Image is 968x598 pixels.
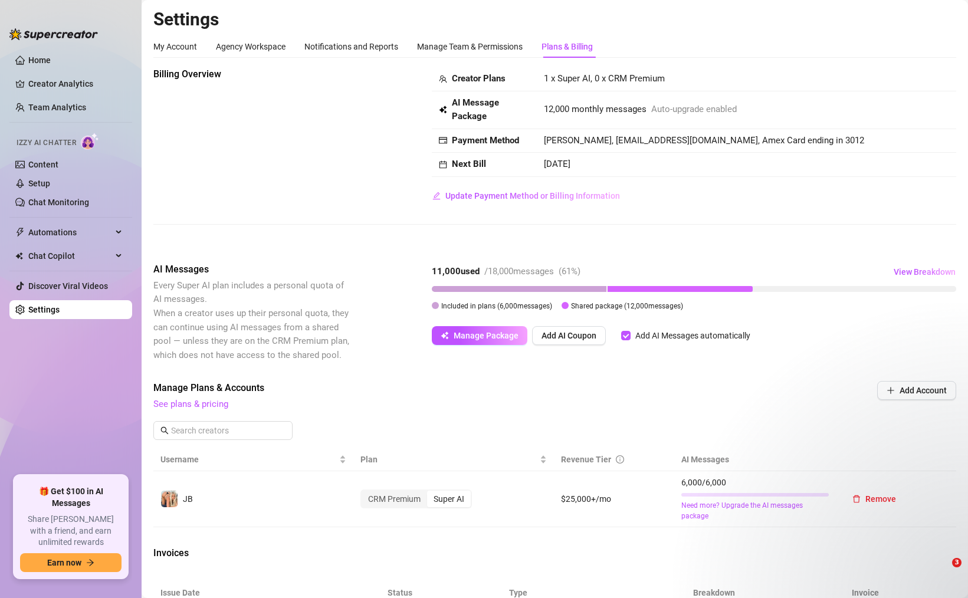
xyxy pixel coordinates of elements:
span: plus [887,386,895,395]
div: Notifications and Reports [304,40,398,53]
span: Chat Copilot [28,247,112,265]
img: AI Chatter [81,133,99,150]
a: Home [28,55,51,65]
a: Creator Analytics [28,74,123,93]
a: Chat Monitoring [28,198,89,207]
img: Chat Copilot [15,252,23,260]
button: Manage Package [432,326,527,345]
span: Manage Plans & Accounts [153,381,797,395]
strong: Payment Method [452,135,519,146]
div: Manage Team & Permissions [417,40,523,53]
span: Plan [360,453,537,466]
strong: Creator Plans [452,73,506,84]
span: Auto-upgrade enabled [651,103,737,117]
strong: 11,000 used [432,266,480,277]
span: JB [183,494,193,504]
div: Agency Workspace [216,40,286,53]
img: logo-BBDzfeDw.svg [9,28,98,40]
span: team [439,75,447,83]
div: Super AI [427,491,471,507]
span: search [160,426,169,435]
button: Add AI Coupon [532,326,606,345]
span: 6,000 / 6,000 [681,476,829,489]
div: CRM Premium [362,491,427,507]
div: My Account [153,40,197,53]
a: Discover Viral Videos [28,281,108,291]
span: credit-card [439,136,447,144]
span: Manage Package [454,331,519,340]
a: Setup [28,179,50,188]
th: AI Messages [674,448,836,471]
span: Automations [28,223,112,242]
span: 1 x Super AI, 0 x CRM Premium [544,73,665,84]
span: / 18,000 messages [484,266,554,277]
span: 🎁 Get $100 in AI Messages [20,486,122,509]
span: Izzy AI Chatter [17,137,76,149]
span: Add Account [900,386,947,395]
div: Add AI Messages automatically [635,329,750,342]
span: Earn now [47,558,81,567]
span: 3 [952,558,962,567]
button: Add Account [877,381,956,400]
div: segmented control [360,489,472,508]
iframe: Intercom live chat [928,558,956,586]
span: Add AI Coupon [542,331,596,340]
span: edit [432,192,441,200]
span: Billing Overview [153,67,352,81]
span: AI Messages [153,262,352,277]
button: Update Payment Method or Billing Information [432,186,621,205]
span: Every Super AI plan includes a personal quota of AI messages. When a creator uses up their person... [153,280,349,360]
span: Username [160,453,337,466]
button: Earn nowarrow-right [20,553,122,572]
span: Included in plans ( 6,000 messages) [441,302,552,310]
a: Team Analytics [28,103,86,112]
a: Content [28,160,58,169]
div: Plans & Billing [542,40,593,53]
span: Update Payment Method or Billing Information [445,191,620,201]
img: JB [161,491,178,507]
span: info-circle [616,455,624,464]
th: Username [153,448,353,471]
span: [PERSON_NAME], [EMAIL_ADDRESS][DOMAIN_NAME], Amex Card ending in 3012 [544,135,864,146]
span: Share [PERSON_NAME] with a friend, and earn unlimited rewards [20,514,122,548]
span: calendar [439,160,447,169]
span: Revenue Tier [561,455,611,464]
h2: Settings [153,8,956,31]
span: View Breakdown [894,267,956,277]
td: $25,000+/mo [554,471,674,528]
span: [DATE] [544,159,570,169]
button: View Breakdown [893,262,956,281]
a: See plans & pricing [153,399,228,409]
span: thunderbolt [15,228,25,237]
th: Plan [353,448,554,471]
a: Need more? Upgrade the AI messages package [681,500,829,523]
span: 12,000 monthly messages [544,103,647,117]
strong: AI Message Package [452,97,499,122]
strong: Next Bill [452,159,486,169]
span: Invoices [153,546,352,560]
a: Settings [28,305,60,314]
span: Shared package ( 12,000 messages) [571,302,683,310]
input: Search creators [171,424,276,437]
span: arrow-right [86,558,94,567]
span: ( 61 %) [559,266,580,277]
